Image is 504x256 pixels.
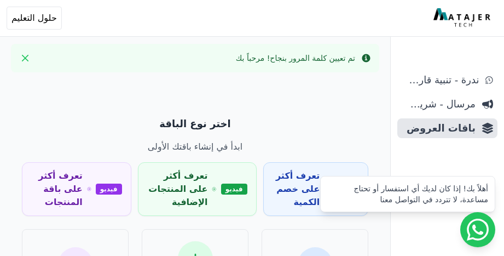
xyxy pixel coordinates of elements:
a: فيديو تعرف أكثر على المنتجات الإضافية [138,162,257,216]
span: تعرف أكثر على خصم الكمية [273,169,320,209]
div: أهلاً بك! إذا كان لديك أي استفسار أو تحتاج مساعدة، لا تتردد في التواصل معنا [327,183,488,205]
img: MatajerTech Logo [433,8,493,28]
span: فيديو [96,184,122,195]
span: حلول التعليم [11,12,57,25]
button: Close [16,49,34,67]
span: مرسال - شريط دعاية [402,96,476,112]
span: باقات العروض [402,121,476,136]
a: فيديو تعرف أكثر على باقة المنتجات [22,162,131,216]
p: ابدأ في إنشاء باقتك الأولى [22,140,368,153]
div: تم تعيين كلمة المرور بنجاح! مرحباً بك [236,53,355,64]
a: فيديو تعرف أكثر على خصم الكمية [263,162,368,216]
p: اختر نوع الباقة [22,116,368,132]
span: تعرف أكثر على باقة المنتجات [31,169,83,209]
span: ندرة - تنبية قارب علي النفاذ [402,72,479,88]
span: تعرف أكثر على المنتجات الإضافية [147,169,208,209]
span: فيديو [221,184,247,195]
button: حلول التعليم [7,7,62,30]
